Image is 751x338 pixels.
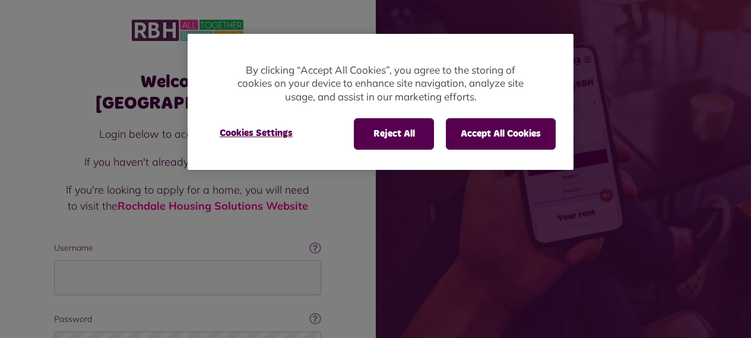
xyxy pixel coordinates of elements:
[205,118,307,148] button: Cookies Settings
[188,34,573,170] div: Privacy
[188,34,573,170] div: Cookie banner
[446,118,556,149] button: Accept All Cookies
[354,118,434,149] button: Reject All
[235,64,526,104] p: By clicking “Accept All Cookies”, you agree to the storing of cookies on your device to enhance s...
